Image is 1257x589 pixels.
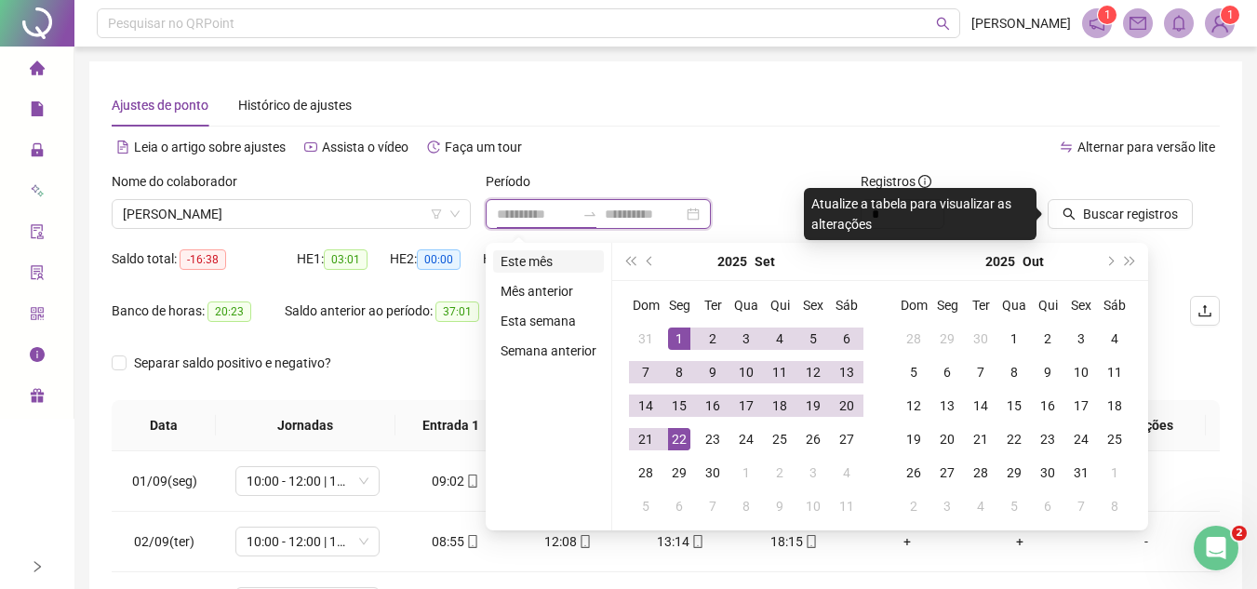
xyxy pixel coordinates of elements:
div: 12 [802,361,824,383]
span: youtube [304,141,317,154]
div: 20 [936,428,958,450]
span: Histórico de ajustes [238,98,352,113]
td: 2025-10-09 [1031,355,1064,389]
td: 2025-09-18 [763,389,796,422]
div: 19 [802,395,824,417]
label: Nome do colaborador [112,171,249,192]
div: 13 [936,395,958,417]
span: audit [30,216,45,253]
div: 24 [735,428,757,450]
td: 2025-10-06 [930,355,964,389]
li: Este mês [493,250,604,273]
sup: Atualize o seu contato no menu Meus Dados [1221,6,1239,24]
span: swap [1060,141,1073,154]
td: 2025-09-02 [696,322,729,355]
td: 2025-10-04 [830,456,863,489]
td: 2025-10-10 [796,489,830,523]
th: Entrada 1 [395,400,507,451]
li: Esta semana [493,310,604,332]
li: Semana anterior [493,340,604,362]
span: 37:01 [435,301,479,322]
div: + [978,531,1061,552]
div: Banco de horas: [112,301,285,322]
th: Qui [763,288,796,322]
div: Atualize a tabela para visualizar as alterações [804,188,1036,240]
div: 8 [1103,495,1126,517]
span: mobile [464,535,479,548]
td: 2025-10-05 [897,355,930,389]
div: 6 [836,328,858,350]
div: 3 [735,328,757,350]
span: 10:00 - 12:00 | 13:00 - 19:00 [247,528,368,556]
div: 5 [1003,495,1025,517]
td: 2025-10-20 [930,422,964,456]
div: 14 [635,395,657,417]
td: 2025-10-01 [729,456,763,489]
div: 4 [836,462,858,484]
div: 22 [668,428,690,450]
sup: 1 [1098,6,1117,24]
div: 10 [1070,361,1092,383]
td: 2025-10-22 [997,422,1031,456]
td: 2025-09-30 [964,322,997,355]
div: 25 [769,428,791,450]
td: 2025-09-08 [662,355,696,389]
div: 16 [1036,395,1059,417]
div: 21 [969,428,992,450]
div: 27 [836,428,858,450]
td: 2025-08-31 [629,322,662,355]
div: 13:14 [639,531,722,552]
span: mobile [689,535,704,548]
th: Qua [997,288,1031,322]
div: 11 [1103,361,1126,383]
span: Assista o vídeo [322,140,408,154]
th: Sex [1064,288,1098,322]
div: 23 [702,428,724,450]
td: 2025-09-12 [796,355,830,389]
td: 2025-09-26 [796,422,830,456]
div: 12:08 [527,531,609,552]
div: 9 [702,361,724,383]
td: 2025-11-08 [1098,489,1131,523]
button: month panel [755,243,775,280]
div: HE 1: [297,248,390,270]
div: 26 [802,428,824,450]
div: 21 [635,428,657,450]
div: 15 [1003,395,1025,417]
div: 6 [936,361,958,383]
div: 1 [668,328,690,350]
th: Qui [1031,288,1064,322]
td: 2025-10-31 [1064,456,1098,489]
div: 29 [1003,462,1025,484]
td: 2025-09-04 [763,322,796,355]
span: lock [30,134,45,171]
div: 1 [1103,462,1126,484]
div: 09:02 [414,471,497,491]
div: 7 [635,361,657,383]
button: Buscar registros [1048,199,1193,229]
td: 2025-10-08 [997,355,1031,389]
span: 01/09(seg) [132,474,197,489]
td: 2025-09-03 [729,322,763,355]
span: mobile [577,535,592,548]
div: 2 [903,495,925,517]
div: Saldo total: [112,248,297,270]
span: history [427,141,440,154]
td: 2025-10-03 [1064,322,1098,355]
td: 2025-09-09 [696,355,729,389]
iframe: Intercom live chat [1194,526,1238,570]
td: 2025-11-03 [930,489,964,523]
img: 88860 [1206,9,1234,37]
div: 8 [668,361,690,383]
div: 2 [1036,328,1059,350]
span: to [582,207,597,221]
div: 28 [903,328,925,350]
div: 9 [769,495,791,517]
span: file [30,93,45,130]
span: notification [1089,15,1105,32]
span: search [1063,207,1076,221]
td: 2025-11-06 [1031,489,1064,523]
div: 18:15 [753,531,836,552]
span: bell [1170,15,1187,32]
div: 10 [735,361,757,383]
